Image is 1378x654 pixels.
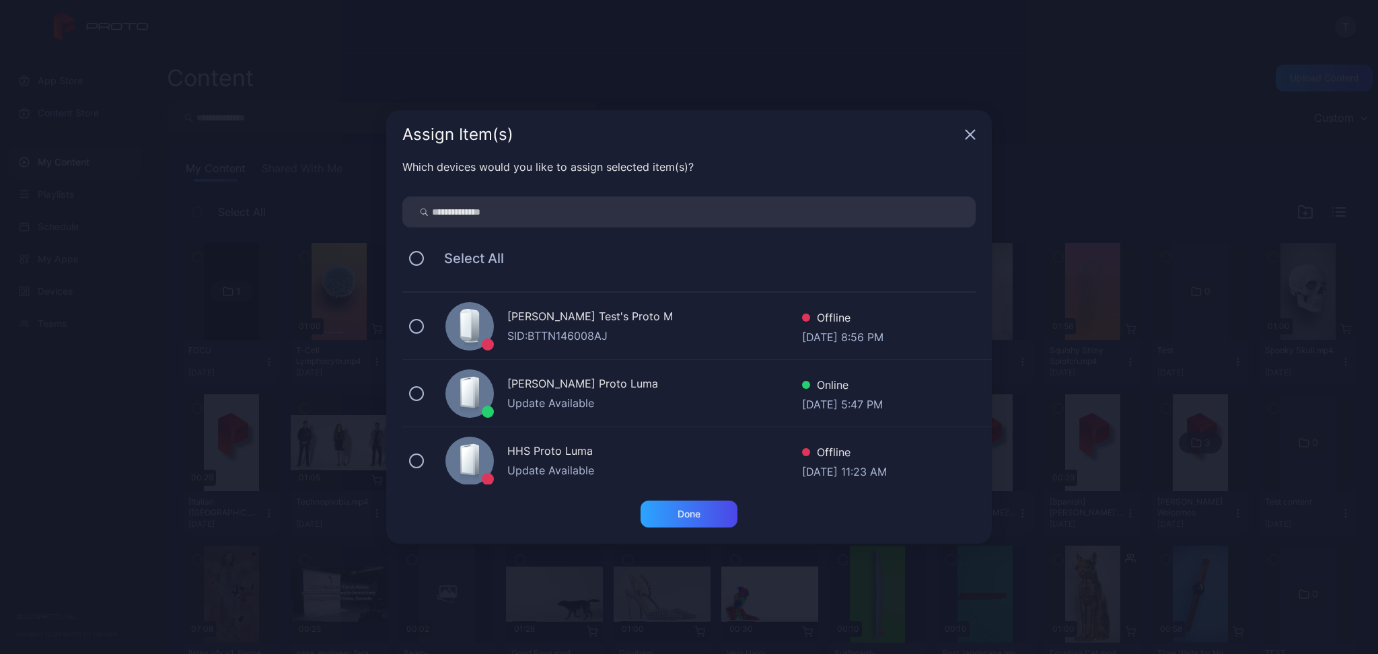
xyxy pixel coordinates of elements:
[507,375,802,395] div: [PERSON_NAME] Proto Luma
[802,444,887,464] div: Offline
[802,396,883,410] div: [DATE] 5:47 PM
[402,159,976,175] div: Which devices would you like to assign selected item(s)?
[507,328,802,344] div: SID: BTTN146008AJ
[402,126,959,143] div: Assign Item(s)
[641,501,737,528] button: Done
[802,464,887,477] div: [DATE] 11:23 AM
[431,250,504,266] span: Select All
[802,310,883,329] div: Offline
[507,395,802,411] div: Update Available
[507,308,802,328] div: [PERSON_NAME] Test's Proto M
[507,462,802,478] div: Update Available
[507,443,802,462] div: HHS Proto Luma
[802,377,883,396] div: Online
[802,329,883,342] div: [DATE] 8:56 PM
[678,509,700,519] div: Done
